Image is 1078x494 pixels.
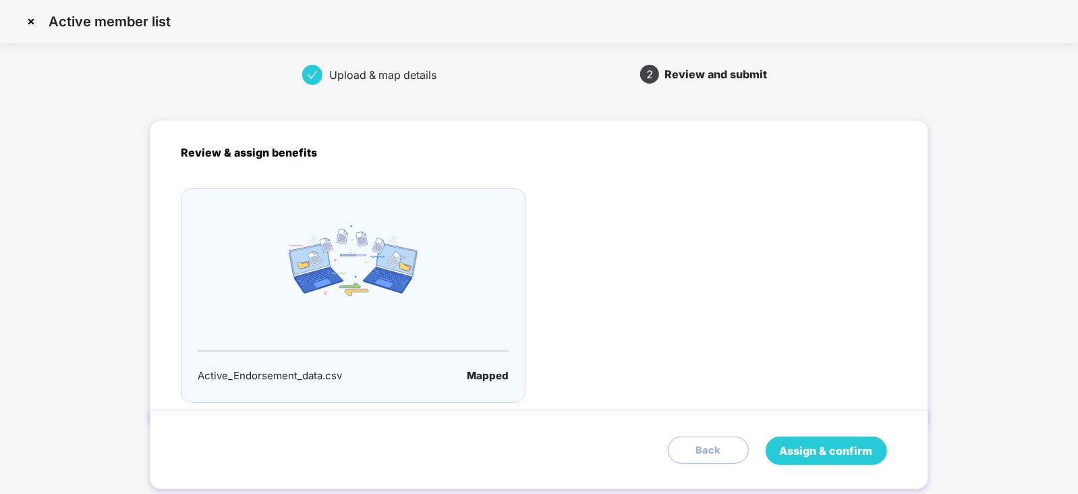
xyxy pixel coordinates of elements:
[780,443,873,460] span: Assign & confirm
[198,368,342,384] div: Active_Endorsement_data.csv
[766,437,887,465] button: Assign & confirm
[181,144,897,161] p: Review & assign benefits
[646,69,653,80] span: 2
[467,368,509,384] div: Mapped
[20,11,42,32] img: svg+xml;base64,PHN2ZyBpZD0iQ3Jvc3MtMzJ4MzIiIHhtbG5zPSJodHRwOi8vd3d3LnczLm9yZy8yMDAwL3N2ZyIgd2lkdG...
[329,64,447,86] div: Upload & map details
[289,225,418,296] img: email_icon
[696,443,721,458] span: Back
[49,13,171,30] p: Active member list
[664,63,767,85] div: Review and submit
[668,437,749,464] button: Back
[307,70,318,80] span: check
